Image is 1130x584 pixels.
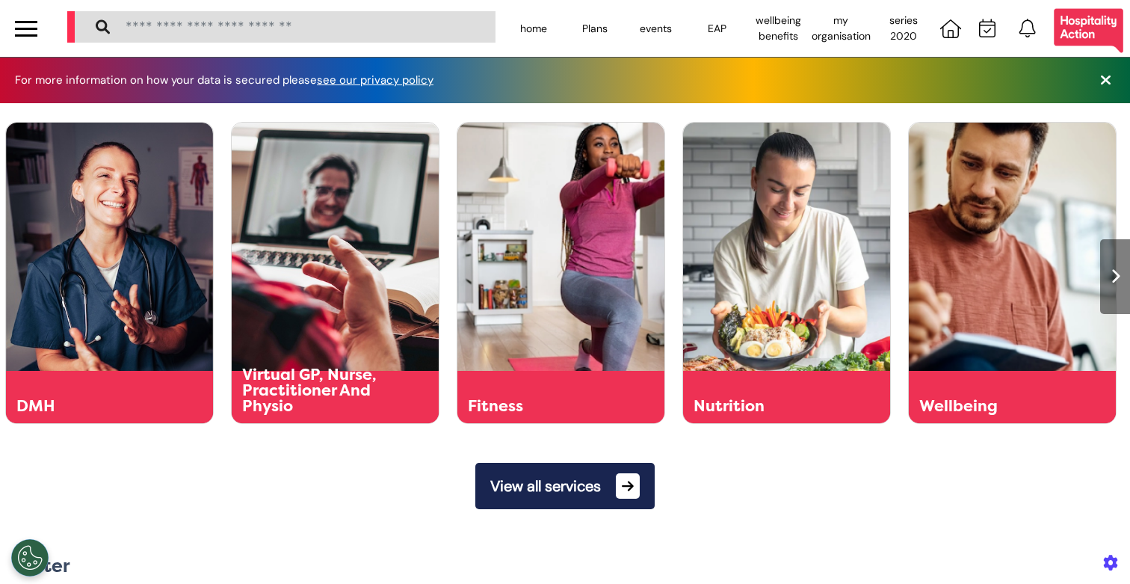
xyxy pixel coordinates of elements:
[15,75,448,86] div: For more information on how your data is secured please
[11,539,49,577] button: Open Preferences
[16,399,161,414] div: DMH
[687,7,748,49] div: EAP
[919,399,1064,414] div: Wellbeing
[564,7,626,49] div: Plans
[748,7,809,49] div: wellbeing benefits
[242,367,387,414] div: Virtual GP, Nurse, Practitioner And Physio
[475,463,655,509] button: View all services
[873,7,934,49] div: series 2020
[694,399,839,414] div: Nutrition
[626,7,687,49] div: events
[317,73,433,87] a: see our privacy policy
[468,399,613,414] div: Fitness
[809,7,873,49] div: my organisation
[503,7,564,49] div: home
